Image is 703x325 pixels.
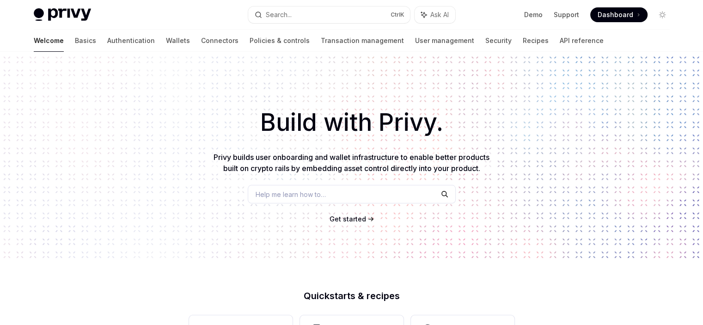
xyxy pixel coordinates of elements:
[250,30,310,52] a: Policies & controls
[214,153,489,173] span: Privy builds user onboarding and wallet infrastructure to enable better products built on crypto ...
[655,7,670,22] button: Toggle dark mode
[189,291,514,300] h2: Quickstarts & recipes
[256,190,326,199] span: Help me learn how to…
[391,11,404,18] span: Ctrl K
[430,10,449,19] span: Ask AI
[330,215,366,223] span: Get started
[560,30,604,52] a: API reference
[415,30,474,52] a: User management
[248,6,410,23] button: Search...CtrlK
[330,215,366,224] a: Get started
[554,10,579,19] a: Support
[201,30,238,52] a: Connectors
[107,30,155,52] a: Authentication
[266,9,292,20] div: Search...
[166,30,190,52] a: Wallets
[321,30,404,52] a: Transaction management
[34,30,64,52] a: Welcome
[598,10,633,19] span: Dashboard
[590,7,648,22] a: Dashboard
[75,30,96,52] a: Basics
[34,8,91,21] img: light logo
[524,10,543,19] a: Demo
[15,104,688,141] h1: Build with Privy.
[523,30,549,52] a: Recipes
[485,30,512,52] a: Security
[415,6,455,23] button: Ask AI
